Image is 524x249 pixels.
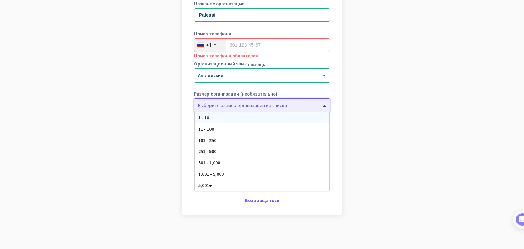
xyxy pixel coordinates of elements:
span: 5,001+ [198,182,212,188]
span: 11 - 100 [198,126,214,132]
span: 101 - 250 [198,137,216,143]
font: Номер телефона обязателен. [194,53,260,59]
span: 1,001 - 5,000 [198,171,224,177]
font: Номер телефона [194,31,231,37]
font: +1 [206,42,212,48]
button: Создать организацию [194,173,330,186]
font: Возвращаться [245,197,279,203]
span: 251 - 500 [198,148,216,155]
input: Как называется ваша организация? [194,8,330,22]
font: Организационный язык [194,61,247,67]
font: помощь [248,61,265,66]
font: Размер организации (необязательно) [194,91,277,97]
div: Options List [195,112,329,191]
input: 301 123-45-67 [194,38,330,52]
span: 501 - 1,000 [198,160,220,166]
span: 1 - 10 [198,115,209,121]
font: Название организации [194,1,245,7]
font: Часовой пояс организации [194,121,254,127]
